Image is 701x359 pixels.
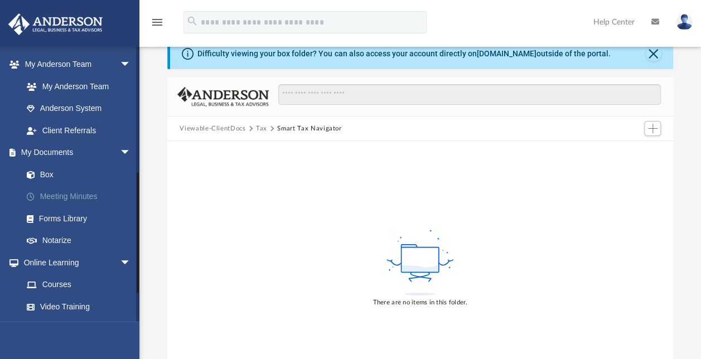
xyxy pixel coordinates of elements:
[16,274,142,296] a: Courses
[476,49,536,58] a: [DOMAIN_NAME]
[8,54,142,76] a: My Anderson Teamarrow_drop_down
[197,48,610,60] div: Difficulty viewing your box folder? You can also access your account directly on outside of the p...
[16,75,137,98] a: My Anderson Team
[16,207,142,230] a: Forms Library
[180,124,245,134] button: Viewable-ClientDocs
[186,15,199,27] i: search
[16,230,148,252] a: Notarize
[120,251,142,274] span: arrow_drop_down
[120,54,142,76] span: arrow_drop_down
[277,124,341,134] button: Smart Tax Navigator
[8,251,142,274] a: Online Learningarrow_drop_down
[373,298,468,308] div: There are no items in this folder.
[676,14,693,30] img: User Pic
[256,124,267,134] button: Tax
[151,21,164,29] a: menu
[151,16,164,29] i: menu
[646,46,661,61] button: Close
[16,119,142,142] a: Client Referrals
[278,84,661,105] input: Search files and folders
[16,163,142,186] a: Box
[16,186,148,208] a: Meeting Minutes
[5,13,106,35] img: Anderson Advisors Platinum Portal
[120,142,142,164] span: arrow_drop_down
[644,121,661,137] button: Add
[16,295,137,318] a: Video Training
[16,98,142,120] a: Anderson System
[16,318,142,340] a: Resources
[8,142,148,164] a: My Documentsarrow_drop_down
